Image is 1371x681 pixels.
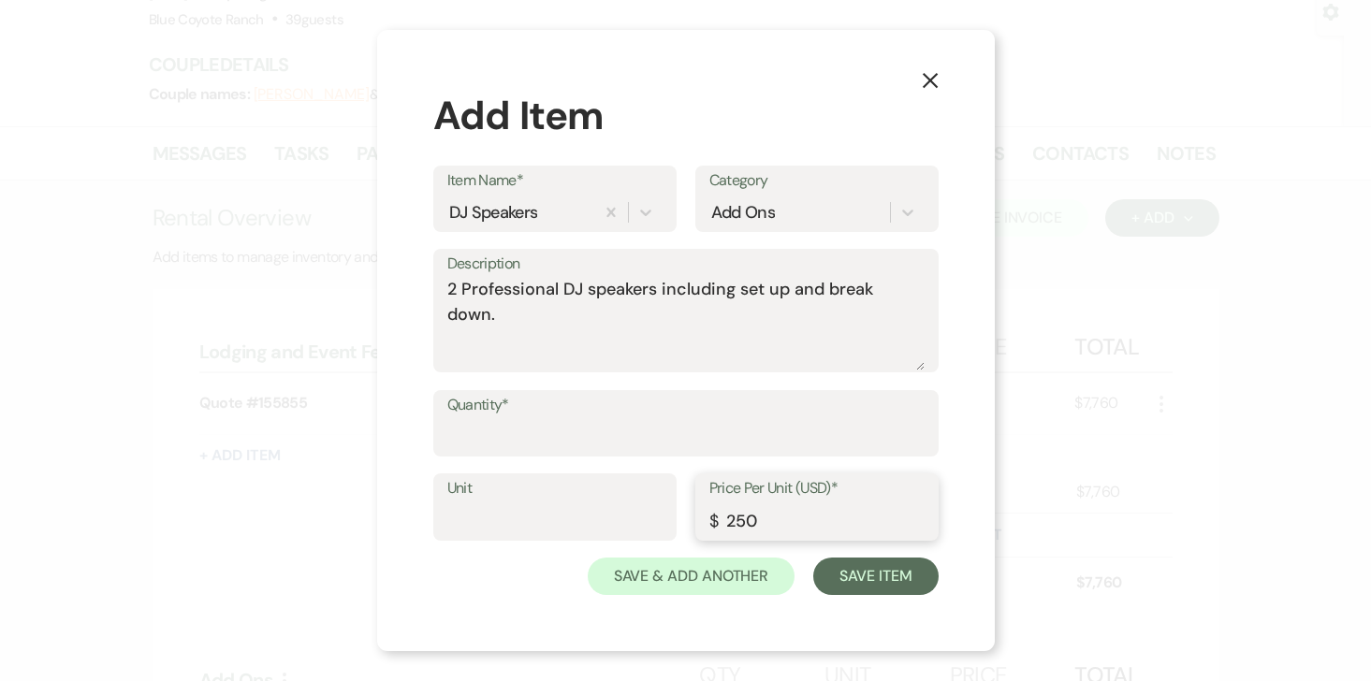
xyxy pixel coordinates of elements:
label: Category [709,167,925,195]
label: Unit [447,475,663,502]
div: Add Item [433,86,939,145]
div: $ [709,509,718,534]
button: Save Item [813,558,938,595]
label: Description [447,251,925,278]
textarea: 2 Professional DJ speakers including set up and break down. [447,277,925,370]
div: Add Ons [711,199,776,225]
label: Price Per Unit (USD)* [709,475,925,502]
button: Save & Add Another [588,558,795,595]
label: Item Name* [447,167,663,195]
label: Quantity* [447,392,925,419]
div: DJ Speakers [449,199,538,225]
